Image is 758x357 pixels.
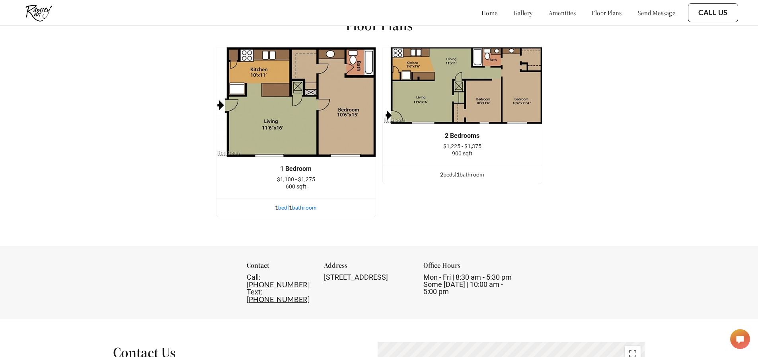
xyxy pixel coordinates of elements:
[443,143,481,149] span: $1,225 - $1,375
[247,262,313,274] div: Contact
[20,2,58,24] img: ramsey_run_logo.jpg
[382,47,542,124] img: example
[383,170,542,179] div: bed s | bathroom
[216,203,376,212] div: bed | bathroom
[289,204,292,211] span: 1
[440,171,443,178] span: 2
[423,280,503,296] span: Some [DATE] | 10:00 am - 5:00 pm
[277,176,315,182] span: $1,100 - $1,275
[395,132,530,139] div: 2 Bedrooms
[481,9,498,17] a: home
[456,171,460,178] span: 1
[324,274,412,281] div: [STREET_ADDRESS]
[346,16,413,34] h1: Floor Plans
[423,262,512,274] div: Office Hours
[228,165,364,173] div: 1 Bedroom
[514,9,533,17] a: gallery
[698,8,728,17] a: Call Us
[549,9,576,17] a: amenities
[247,273,260,281] span: Call:
[452,150,473,157] span: 900 sqft
[216,47,376,157] img: example
[275,204,278,211] span: 1
[247,288,262,296] span: Text:
[423,274,512,295] div: Mon - Fri | 8:30 am - 5:30 pm
[324,262,412,274] div: Address
[688,3,738,22] button: Call Us
[638,9,675,17] a: send message
[286,183,306,190] span: 600 sqft
[592,9,622,17] a: floor plans
[247,295,310,304] a: [PHONE_NUMBER]
[247,280,310,289] a: [PHONE_NUMBER]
